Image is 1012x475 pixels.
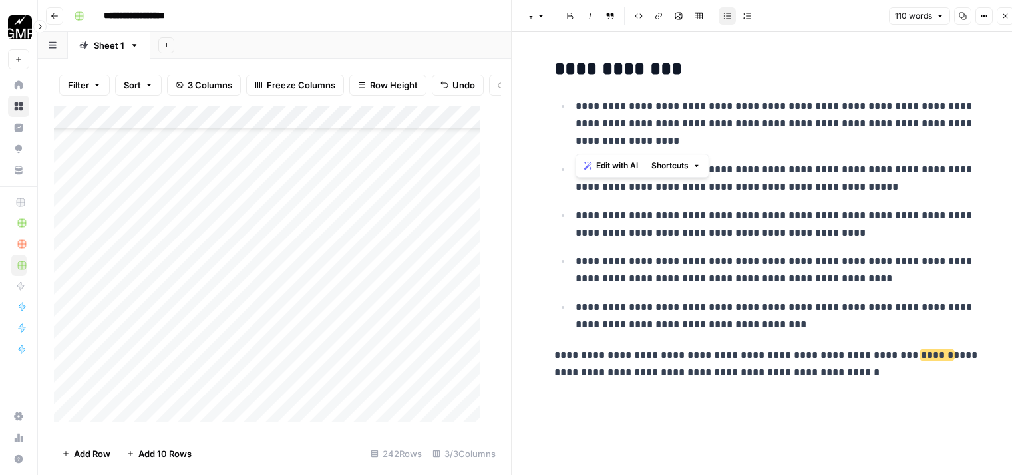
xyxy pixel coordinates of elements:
[8,96,29,117] a: Browse
[370,79,418,92] span: Row Height
[596,160,638,172] span: Edit with AI
[8,75,29,96] a: Home
[167,75,241,96] button: 3 Columns
[651,160,689,172] span: Shortcuts
[115,75,162,96] button: Sort
[432,75,484,96] button: Undo
[68,79,89,92] span: Filter
[246,75,344,96] button: Freeze Columns
[8,138,29,160] a: Opportunities
[124,79,141,92] span: Sort
[889,7,950,25] button: 110 words
[8,160,29,181] a: Your Data
[646,157,706,174] button: Shortcuts
[94,39,124,52] div: Sheet 1
[188,79,232,92] span: 3 Columns
[68,32,150,59] a: Sheet 1
[8,406,29,427] a: Settings
[365,443,427,464] div: 242 Rows
[74,447,110,460] span: Add Row
[8,448,29,470] button: Help + Support
[8,427,29,448] a: Usage
[8,117,29,138] a: Insights
[427,443,501,464] div: 3/3 Columns
[59,75,110,96] button: Filter
[8,11,29,44] button: Workspace: Growth Marketing Pro
[895,10,932,22] span: 110 words
[54,443,118,464] button: Add Row
[8,15,32,39] img: Growth Marketing Pro Logo
[452,79,475,92] span: Undo
[579,157,643,174] button: Edit with AI
[118,443,200,464] button: Add 10 Rows
[349,75,426,96] button: Row Height
[138,447,192,460] span: Add 10 Rows
[267,79,335,92] span: Freeze Columns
